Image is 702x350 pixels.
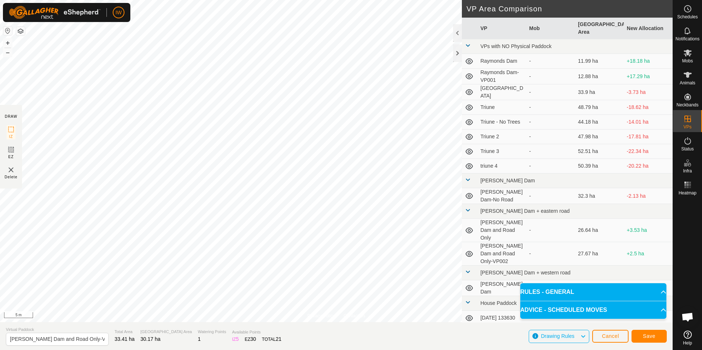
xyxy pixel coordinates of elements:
span: Heatmap [679,191,696,195]
span: Neckbands [676,103,698,107]
button: Cancel [592,330,629,343]
span: Notifications [676,37,699,41]
p-accordion-header: RULES - GENERAL [520,283,666,301]
div: - [529,118,572,126]
a: Contact Us [344,313,365,319]
div: - [529,192,572,200]
td: -20.22 ha [624,159,673,174]
div: - [529,250,572,258]
td: [GEOGRAPHIC_DATA] [477,84,526,100]
td: -2.13 ha [624,188,673,204]
span: Schedules [677,15,698,19]
span: ADVICE - SCHEDULED MOVES [520,306,607,314]
div: - [529,103,572,111]
span: Mobs [682,59,693,63]
span: Animals [680,81,695,85]
td: [PERSON_NAME] Dam-No Road [477,188,526,204]
a: Privacy Policy [307,313,335,319]
span: RULES - GENERAL [520,288,574,296]
div: - [529,133,572,141]
td: 11.99 ha [575,54,624,69]
td: Raymonds Dam-VP001 [477,69,526,84]
th: VP [477,18,526,39]
div: - [529,226,572,234]
button: + [3,39,12,47]
span: EZ [8,154,14,160]
span: [PERSON_NAME] Dam + eastern road [480,208,569,214]
td: Triune 2 [477,130,526,144]
td: 44.18 ha [575,115,624,130]
td: [DATE] 133630 [477,311,526,325]
div: TOTAL [262,335,281,343]
span: Cancel [602,333,619,339]
span: Virtual Paddock [6,327,109,333]
td: [PERSON_NAME] Dam and Road Only [477,219,526,242]
span: [GEOGRAPHIC_DATA] Area [141,329,192,335]
button: Save [632,330,667,343]
td: -9.94 ha [624,280,673,296]
td: Triune 3 [477,144,526,159]
td: 32.3 ha [575,188,624,204]
td: -3.73 ha [624,84,673,100]
td: 50.39 ha [575,159,624,174]
td: 47.98 ha [575,130,624,144]
button: – [3,48,12,57]
td: 48.79 ha [575,100,624,115]
span: 21 [276,336,282,342]
td: +3.53 ha [624,219,673,242]
td: +18.18 ha [624,54,673,69]
div: DRAW [5,114,17,119]
span: VPs [683,125,691,129]
span: 33.41 ha [115,336,135,342]
span: Infra [683,169,692,173]
img: VP [7,165,15,174]
span: [PERSON_NAME] Dam [480,178,535,183]
div: - [529,147,572,155]
span: [PERSON_NAME] Dam + western road [480,270,570,276]
div: - [529,73,572,80]
td: 12.88 ha [575,69,624,84]
span: Available Points [232,329,282,335]
td: -22.34 ha [624,144,673,159]
td: -18.62 ha [624,100,673,115]
span: Total Area [115,329,135,335]
img: Gallagher Logo [9,6,101,19]
th: Mob [526,18,575,39]
span: Save [643,333,655,339]
td: -14.01 ha [624,115,673,130]
p-accordion-header: ADVICE - SCHEDULED MOVES [520,301,666,319]
button: Reset Map [3,26,12,35]
td: [PERSON_NAME] Dam and Road Only-VP002 [477,242,526,266]
td: -17.81 ha [624,130,673,144]
td: 26.64 ha [575,219,624,242]
a: Help [673,328,702,348]
button: Map Layers [16,27,25,36]
div: - [529,57,572,65]
span: 5 [236,336,239,342]
div: - [529,162,572,170]
th: New Allocation [624,18,673,39]
td: Triune - No Trees [477,115,526,130]
td: 52.51 ha [575,144,624,159]
div: - [529,88,572,96]
td: 33.9 ha [575,84,624,100]
td: triune 4 [477,159,526,174]
td: Raymonds Dam [477,54,526,69]
td: +17.29 ha [624,69,673,84]
td: [PERSON_NAME] Dam [477,280,526,296]
span: IW [115,9,122,17]
th: [GEOGRAPHIC_DATA] Area [575,18,624,39]
span: Delete [5,174,18,180]
div: IZ [232,335,239,343]
span: 1 [198,336,201,342]
div: Open chat [677,306,699,328]
span: VPs with NO Physical Paddock [480,43,551,49]
span: Watering Points [198,329,226,335]
td: +2.5 ha [624,242,673,266]
span: IZ [9,134,13,139]
div: EZ [245,335,256,343]
td: Triune [477,100,526,115]
span: 30 [250,336,256,342]
span: Status [681,147,694,151]
span: Help [683,341,692,345]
